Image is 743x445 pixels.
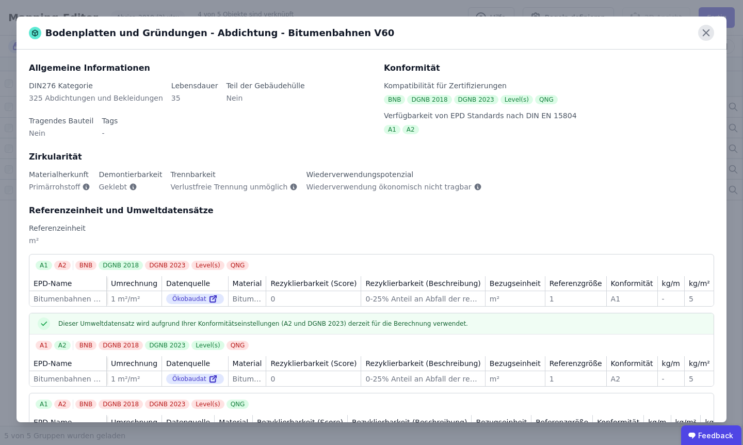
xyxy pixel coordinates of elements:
[111,278,157,289] div: Umrechnung
[384,125,400,134] div: A1
[611,278,653,289] div: Konformität
[29,235,714,254] div: m²
[597,417,639,427] div: Konformität
[54,341,71,350] div: A2
[454,95,498,104] div: DGNB 2023
[29,128,93,147] div: Nein
[58,320,468,328] span: Dieser Umweltdatensatz wird aufgrund Ihrer Konformitätseinstellungen (A2 und DGNB 2023) derzeit f...
[550,358,602,369] div: Referenzgröße
[75,341,96,350] div: BNB
[29,169,90,180] div: Materialherkunft
[34,358,72,369] div: EPD-Name
[29,93,163,112] div: 325 Abdichtungen und Bekleidungen
[34,374,102,384] div: Bitumenbahnen V 60
[662,358,680,369] div: kg/m
[611,294,653,304] div: A1
[662,374,680,384] div: -
[99,169,162,180] div: Demontierbarkeit
[29,151,714,163] div: Zirkularität
[171,93,218,112] div: 35
[29,223,714,233] div: Referenzeinheit
[662,294,680,304] div: -
[99,261,143,270] div: DGNB 2018
[166,278,210,289] div: Datenquelle
[384,95,405,104] div: BNB
[662,278,680,289] div: kg/m
[166,294,224,304] div: Ökobaudat
[75,400,96,409] div: BNB
[36,261,52,270] div: A1
[227,341,249,350] div: QNG
[365,374,480,384] div: 0-25% Anteil an Abfall der recycled wird
[500,95,533,104] div: Level(s)
[352,417,467,427] div: Rezyklierbarkeit (Beschreibung)
[171,81,218,91] div: Lebensdauer
[29,204,714,217] div: Referenzeinheit und Umweltdatensätze
[99,400,143,409] div: DGNB 2018
[99,341,143,350] div: DGNB 2018
[111,417,157,427] div: Umrechnung
[226,93,304,112] div: Nein
[611,374,653,384] div: A2
[550,374,602,384] div: 1
[407,95,451,104] div: DGNB 2018
[705,417,726,427] div: kg/m³
[145,341,189,350] div: DGNB 2023
[384,81,714,91] div: Kompatibilität für Zertifizierungen
[306,169,481,180] div: Wiederverwendungspotenzial
[166,417,210,427] div: Datenquelle
[233,358,262,369] div: Material
[270,358,357,369] div: Rezyklierbarkeit (Score)
[102,116,118,126] div: Tags
[365,294,480,304] div: 0-25% Anteil an Abfall der recycled wird
[145,261,189,270] div: DGNB 2023
[675,417,697,427] div: kg/m²
[34,417,72,427] div: EPD-Name
[145,400,189,409] div: DGNB 2023
[227,261,249,270] div: QNG
[233,278,262,289] div: Material
[226,81,304,91] div: Teil der Gebäudehülle
[648,417,666,427] div: kg/m
[111,294,157,304] div: 1 m²/m²
[384,62,714,74] div: Konformität
[191,400,224,409] div: Level(s)
[75,261,96,270] div: BNB
[36,400,52,409] div: A1
[34,278,72,289] div: EPD-Name
[29,62,372,74] div: Allgemeine Informationen
[270,294,357,304] div: 0
[490,358,541,369] div: Bezugseinheit
[257,417,343,427] div: Rezyklierbarkeit (Score)
[29,182,80,192] span: Primärrohstoff
[689,278,710,289] div: kg/m²
[270,374,357,384] div: 0
[611,358,653,369] div: Konformität
[270,278,357,289] div: Rezyklierbarkeit (Score)
[490,278,541,289] div: Bezugseinheit
[111,374,157,384] div: 1 m²/m²
[233,374,262,384] div: Bitumenprodukte allgemein
[102,128,118,147] div: -
[227,400,249,409] div: QNG
[535,95,558,104] div: QNG
[476,417,527,427] div: Bezugseinheit
[689,374,710,384] div: 5
[54,261,71,270] div: A2
[99,182,126,192] span: Geklebt
[191,341,224,350] div: Level(s)
[689,294,710,304] div: 5
[54,400,71,409] div: A2
[36,341,52,350] div: A1
[536,417,588,427] div: Referenzgröße
[191,261,224,270] div: Level(s)
[29,81,163,91] div: DIN276 Kategorie
[550,278,602,289] div: Referenzgröße
[384,110,714,121] div: Verfügbarkeit von EPD Standards nach DIN EN 15804
[233,294,262,304] div: Bitumenprodukte allgemein
[365,278,480,289] div: Rezyklierbarkeit (Beschreibung)
[166,374,224,384] div: Ökobaudat
[34,294,102,304] div: Bitumenbahnen V 60 (Dicke 0,005 m)
[490,374,541,384] div: m²
[111,358,157,369] div: Umrechnung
